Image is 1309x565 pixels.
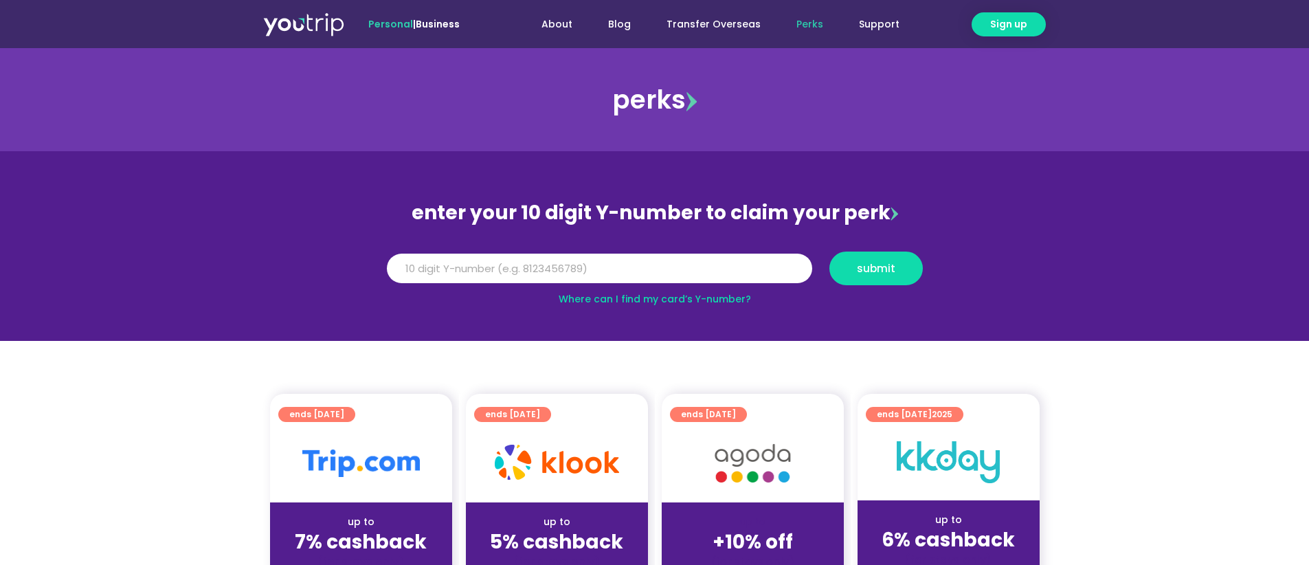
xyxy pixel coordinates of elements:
span: 2025 [932,408,952,420]
a: ends [DATE] [278,407,355,422]
nav: Menu [497,12,917,37]
a: Support [841,12,917,37]
span: Personal [368,17,413,31]
a: Sign up [972,12,1046,36]
div: enter your 10 digit Y-number to claim your perk [380,195,930,231]
div: up to [477,515,637,529]
span: ends [DATE] [289,407,344,422]
a: ends [DATE] [670,407,747,422]
input: 10 digit Y-number (e.g. 8123456789) [387,254,812,284]
div: up to [869,513,1029,527]
strong: 6% cashback [882,527,1015,553]
div: up to [281,515,441,529]
span: ends [DATE] [681,407,736,422]
a: About [524,12,590,37]
span: up to [740,515,765,529]
span: | [368,17,460,31]
a: ends [DATE] [474,407,551,422]
a: ends [DATE]2025 [866,407,963,422]
a: Business [416,17,460,31]
span: Sign up [990,17,1027,32]
a: Blog [590,12,649,37]
strong: 5% cashback [490,529,623,555]
a: Transfer Overseas [649,12,779,37]
strong: 7% cashback [295,529,427,555]
span: ends [DATE] [485,407,540,422]
a: Where can I find my card’s Y-number? [559,292,751,306]
a: Perks [779,12,841,37]
span: ends [DATE] [877,407,952,422]
strong: +10% off [713,529,793,555]
button: submit [829,252,923,285]
span: submit [857,263,895,274]
form: Y Number [387,252,923,296]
